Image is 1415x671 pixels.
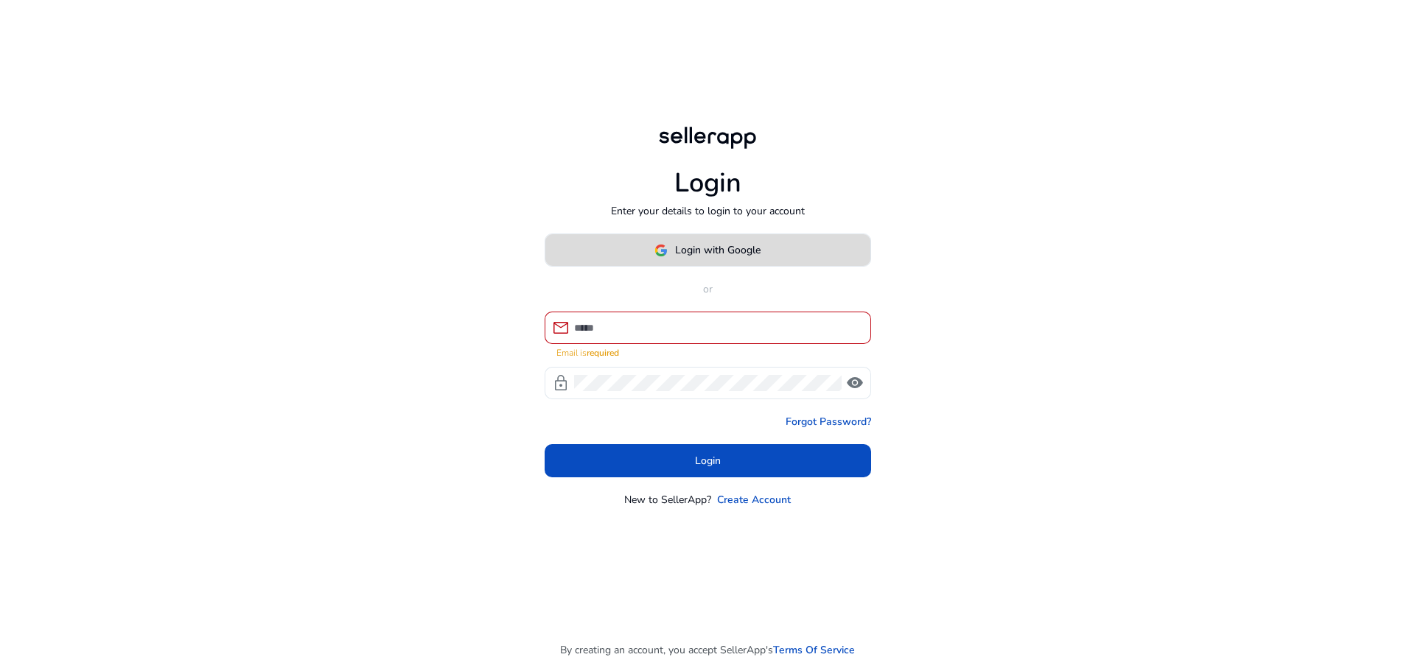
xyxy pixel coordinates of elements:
[675,242,761,258] span: Login with Google
[587,347,619,359] strong: required
[624,492,711,507] p: New to SellerApp?
[695,453,721,468] span: Login
[545,444,871,477] button: Login
[556,344,859,359] mat-error: Email is
[545,281,871,297] p: or
[773,642,855,658] a: Terms Of Service
[654,244,668,257] img: google-logo.svg
[552,319,570,337] span: mail
[846,374,864,392] span: visibility
[674,167,741,199] h1: Login
[545,233,871,267] button: Login with Google
[717,492,791,507] a: Create Account
[786,414,871,429] a: Forgot Password?
[552,374,570,392] span: lock
[611,203,805,219] p: Enter your details to login to your account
